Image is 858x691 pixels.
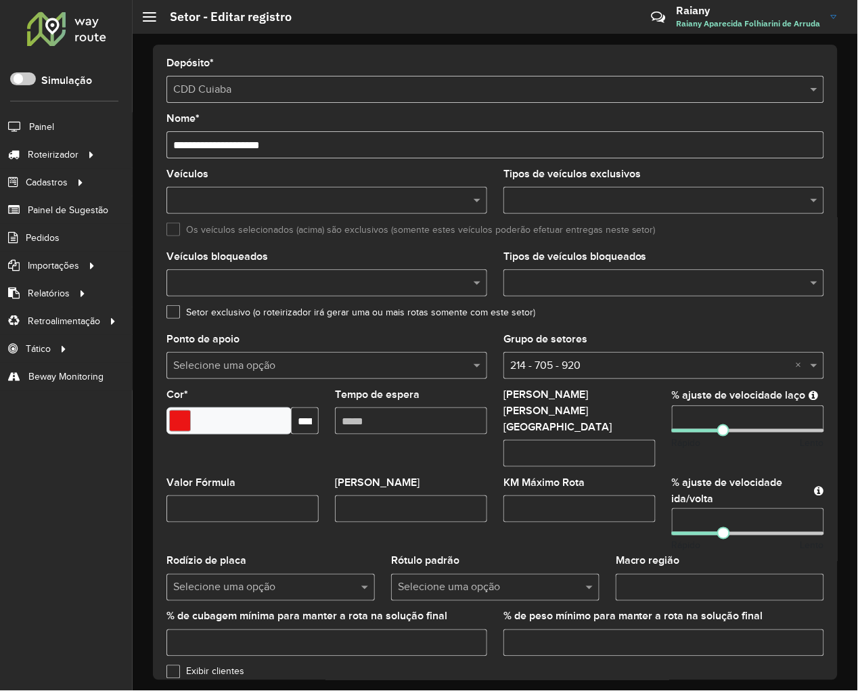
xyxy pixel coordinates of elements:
label: Cor [166,386,188,403]
label: Depósito [166,55,214,71]
span: Retroalimentação [28,314,100,328]
span: Relatórios [28,286,70,300]
label: Ponto de apoio [166,331,240,347]
h3: Raiany [677,4,821,17]
input: Select a color [169,410,191,432]
label: Grupo de setores [503,331,587,347]
span: Lento [800,539,824,553]
span: Pedidos [26,231,60,245]
em: Ajuste de velocidade do veículo entre a saída do depósito até o primeiro cliente e a saída do últ... [815,485,824,496]
label: Tipos de veículos exclusivos [503,166,641,182]
label: Tipos de veículos bloqueados [503,248,647,265]
label: Veículos [166,166,208,182]
label: % ajuste de velocidade ida/volta [672,474,811,507]
label: Veículos bloqueados [166,248,268,265]
span: Cadastros [26,175,68,190]
label: % ajuste de velocidade laço [672,387,806,403]
label: Tempo de espera [335,386,420,403]
label: Rodízio de placa [166,553,246,569]
span: Beway Monitoring [28,370,104,384]
span: Importações [28,259,79,273]
span: Rápido [672,539,701,553]
label: Simulação [41,72,92,89]
label: Nome [166,110,200,127]
em: Ajuste de velocidade do veículo entre clientes [809,390,819,401]
span: Clear all [796,357,807,374]
span: Roteirizador [28,148,78,162]
label: [PERSON_NAME] [335,474,420,491]
span: Lento [800,436,824,450]
h2: Setor - Editar registro [156,9,292,24]
a: Contato Rápido [644,3,673,32]
label: Setor exclusivo (o roteirizador irá gerar uma ou mais rotas somente com este setor) [166,305,535,319]
span: Rápido [672,436,701,450]
label: [PERSON_NAME] [PERSON_NAME][GEOGRAPHIC_DATA] [503,386,656,435]
label: Macro região [616,553,680,569]
label: Os veículos selecionados (acima) são exclusivos (somente estes veículos poderão efetuar entregas ... [166,223,656,237]
label: Valor Fórmula [166,474,235,491]
span: Raiany Aparecida Folhiarini de Arruda [677,18,821,30]
span: Tático [26,342,51,356]
span: Painel de Sugestão [28,203,108,217]
label: % de cubagem mínima para manter a rota na solução final [166,608,447,625]
label: % de peso mínimo para manter a rota na solução final [503,608,763,625]
label: KM Máximo Rota [503,474,585,491]
label: Exibir clientes [166,665,244,679]
label: Rótulo padrão [391,553,459,569]
span: Painel [29,120,54,134]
